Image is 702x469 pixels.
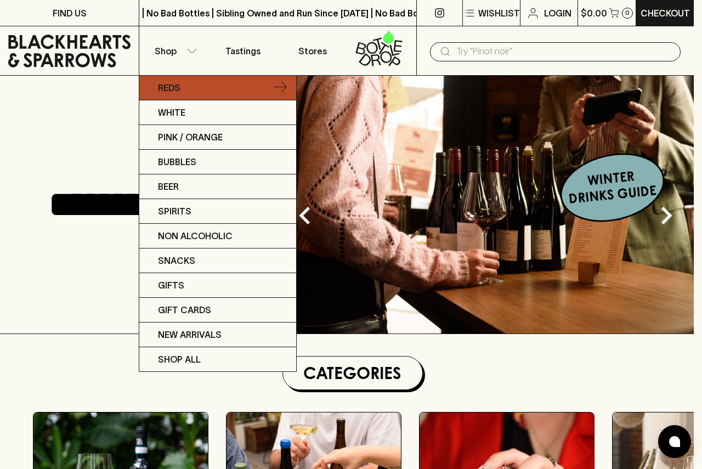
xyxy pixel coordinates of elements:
a: New Arrivals [139,323,296,347]
a: White [139,100,296,125]
p: Spirits [158,205,191,218]
a: Non Alcoholic [139,224,296,248]
p: SHOP ALL [158,353,201,366]
p: Non Alcoholic [158,229,233,242]
a: SHOP ALL [139,347,296,371]
a: Beer [139,174,296,199]
a: Pink / Orange [139,125,296,150]
a: Reds [139,76,296,100]
a: Spirits [139,199,296,224]
p: Pink / Orange [158,131,223,144]
p: White [158,106,185,119]
p: Snacks [158,254,195,267]
a: Snacks [139,248,296,273]
a: Gifts [139,273,296,298]
p: Gift Cards [158,303,211,317]
a: Gift Cards [139,298,296,323]
p: Reds [158,81,180,94]
a: Bubbles [139,150,296,174]
p: Bubbles [158,155,196,168]
p: Gifts [158,279,184,292]
img: bubble-icon [669,436,680,447]
p: New Arrivals [158,328,222,341]
p: Beer [158,180,179,193]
